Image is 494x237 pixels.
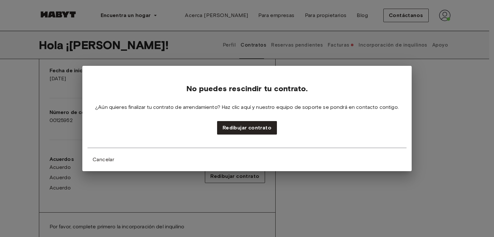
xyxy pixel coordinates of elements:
font: Cancelar [93,156,114,162]
button: Cancelar [87,153,119,166]
font: No puedes rescindir tu contrato. [186,84,308,93]
font: ¿Aún quieres finalizar tu contrato de arrendamiento? Haz clic aquí y nuestro equipo de soporte se... [95,104,399,110]
font: Redibujar contrato [223,125,271,131]
button: Redibujar contrato [217,121,277,135]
